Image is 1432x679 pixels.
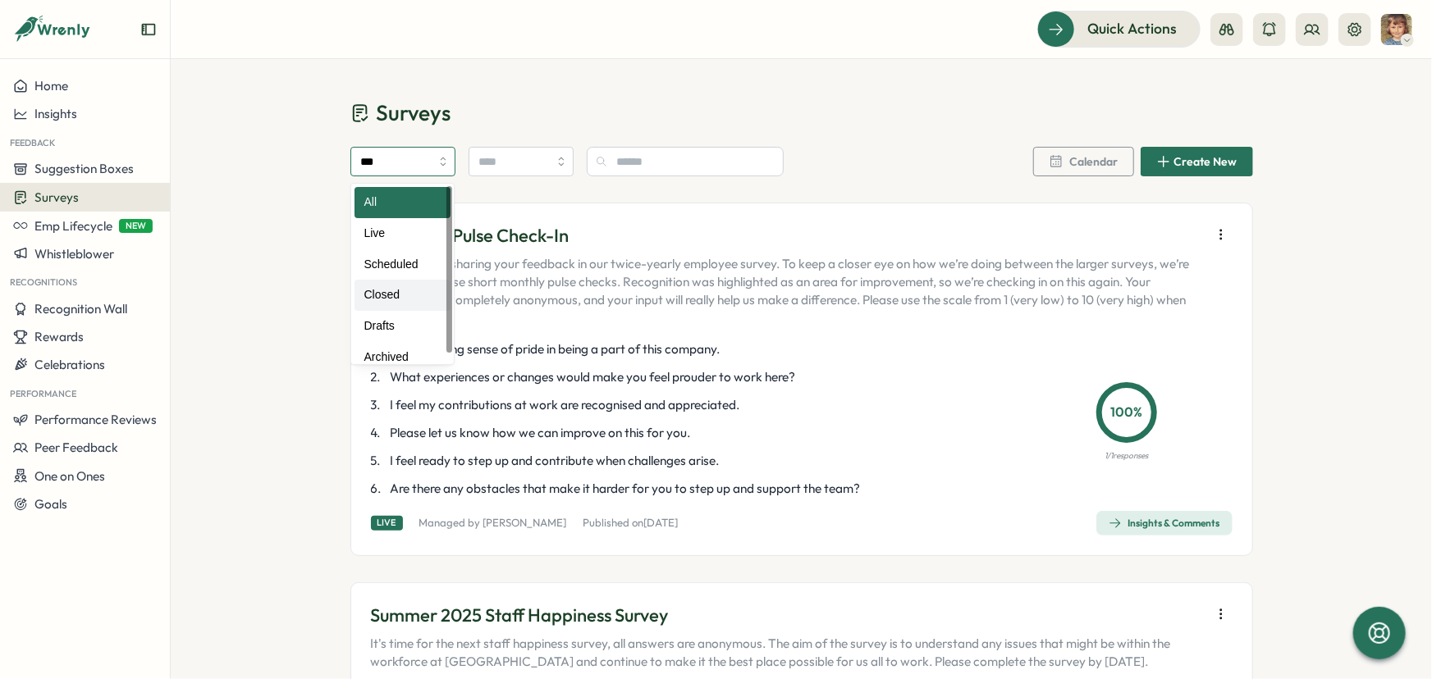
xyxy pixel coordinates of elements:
a: [PERSON_NAME] [483,516,567,529]
span: Surveys [34,189,79,205]
span: Suggestion Boxes [34,161,134,176]
span: I feel my contributions at work are recognised and appreciated. [391,396,740,414]
span: Recognition Wall [34,301,127,317]
span: [DATE] [644,516,679,529]
span: One on Ones [34,468,105,484]
span: Insights [34,106,77,121]
div: All [355,187,451,218]
span: Surveys [377,98,451,127]
div: Closed [355,280,451,311]
button: Quick Actions [1037,11,1201,47]
img: Jane Lapthorne [1381,14,1412,45]
span: 4 . [371,424,387,442]
span: I feel a strong sense of pride in being a part of this company. [391,340,721,358]
span: Peer Feedback [34,440,118,455]
div: Scheduled [355,249,451,280]
span: 3 . [371,396,387,414]
span: Home [34,78,68,93]
div: Insights & Comments [1109,517,1220,530]
span: Goals [34,496,67,512]
span: 6 . [371,480,387,498]
span: I feel ready to step up and contribute when challenges arise. [391,452,720,470]
p: It's time for the next staff happiness survey, all answers are anonymous. The aim of the survey i... [371,635,1203,671]
span: NEW [119,219,153,233]
p: 100 % [1101,403,1152,423]
button: Create New [1141,147,1253,176]
span: Emp Lifecycle [34,218,112,234]
p: Managed by [419,516,567,531]
span: Celebrations [34,357,105,372]
div: Drafts [355,311,451,342]
div: Archived [355,342,451,373]
p: Thank you for sharing your feedback in our twice-yearly employee survey. To keep a closer eye on ... [371,255,1203,327]
span: What experiences or changes would make you feel prouder to work here? [391,368,796,386]
div: Live [355,218,451,249]
span: Rewards [34,329,84,344]
button: Calendar [1033,147,1134,176]
button: Insights & Comments [1096,511,1233,535]
span: 2 . [371,368,387,386]
span: Quick Actions [1087,18,1177,39]
span: Create New [1174,156,1238,167]
span: Calendar [1070,156,1119,167]
span: Please let us know how we can improve on this for you. [391,424,691,442]
span: Performance Reviews [34,412,157,427]
p: Summer 2025 Staff Happiness Survey [371,603,1203,628]
div: Live [371,516,403,530]
span: 5 . [371,452,387,470]
p: 1 / 1 responses [1105,449,1149,463]
p: Published on [583,516,679,531]
span: Are there any obstacles that make it harder for you to step up and support the team? [391,480,861,498]
span: Whistleblower [34,246,114,262]
button: Expand sidebar [140,21,157,38]
p: Quarterly Pulse Check-In [371,223,1203,248]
